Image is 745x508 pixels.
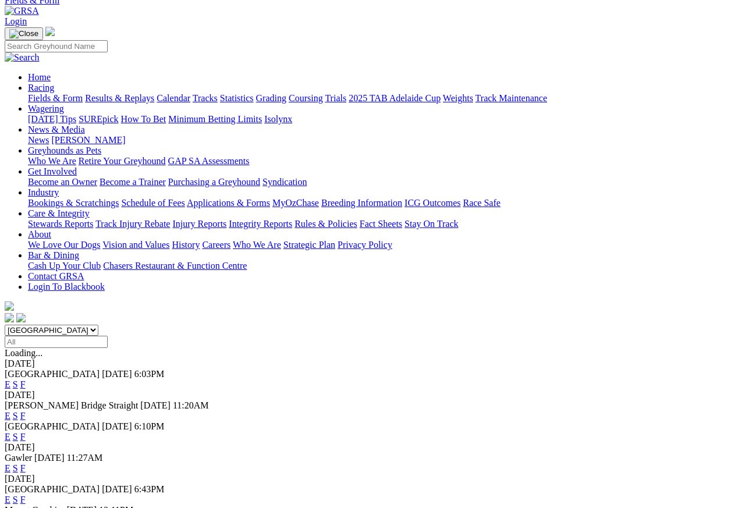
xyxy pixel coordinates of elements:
div: [DATE] [5,390,740,400]
a: Stewards Reports [28,219,93,229]
a: Industry [28,187,59,197]
a: E [5,432,10,442]
img: Search [5,52,40,63]
a: How To Bet [121,114,166,124]
div: News & Media [28,135,740,145]
span: [DATE] [140,400,171,410]
a: S [13,379,18,389]
a: Integrity Reports [229,219,292,229]
a: GAP SA Assessments [168,156,250,166]
span: [DATE] [34,453,65,463]
a: About [28,229,51,239]
a: ICG Outcomes [405,198,460,208]
a: Become an Owner [28,177,97,187]
div: Greyhounds as Pets [28,156,740,166]
span: [GEOGRAPHIC_DATA] [5,421,100,431]
img: facebook.svg [5,313,14,322]
div: Industry [28,198,740,208]
a: Wagering [28,104,64,113]
img: logo-grsa-white.png [5,301,14,311]
a: Purchasing a Greyhound [168,177,260,187]
a: S [13,411,18,421]
a: Privacy Policy [338,240,392,250]
a: E [5,379,10,389]
div: [DATE] [5,358,740,369]
a: MyOzChase [272,198,319,208]
img: Close [9,29,38,38]
span: Gawler [5,453,32,463]
input: Search [5,40,108,52]
div: Bar & Dining [28,261,740,271]
div: Wagering [28,114,740,125]
a: Trials [325,93,346,103]
a: Grading [256,93,286,103]
a: Track Injury Rebate [95,219,170,229]
a: We Love Our Dogs [28,240,100,250]
span: [GEOGRAPHIC_DATA] [5,369,100,379]
a: Results & Replays [85,93,154,103]
a: Minimum Betting Limits [168,114,262,124]
a: Isolynx [264,114,292,124]
a: [DATE] Tips [28,114,76,124]
div: Get Involved [28,177,740,187]
a: Applications & Forms [187,198,270,208]
span: [DATE] [102,421,132,431]
img: logo-grsa-white.png [45,27,55,36]
a: Cash Up Your Club [28,261,101,271]
a: Fields & Form [28,93,83,103]
span: 11:27AM [67,453,103,463]
a: Get Involved [28,166,77,176]
a: Login To Blackbook [28,282,105,292]
span: [PERSON_NAME] Bridge Straight [5,400,138,410]
a: News [28,135,49,145]
a: S [13,495,18,505]
a: 2025 TAB Adelaide Cup [349,93,441,103]
a: Breeding Information [321,198,402,208]
a: Home [28,72,51,82]
a: F [20,463,26,473]
a: F [20,411,26,421]
a: Become a Trainer [100,177,166,187]
a: Calendar [157,93,190,103]
a: Rules & Policies [295,219,357,229]
span: [DATE] [102,484,132,494]
span: 6:03PM [134,369,165,379]
a: Retire Your Greyhound [79,156,166,166]
a: Bar & Dining [28,250,79,260]
div: Racing [28,93,740,104]
a: Race Safe [463,198,500,208]
a: Fact Sheets [360,219,402,229]
a: Contact GRSA [28,271,84,281]
a: Statistics [220,93,254,103]
a: News & Media [28,125,85,134]
a: F [20,432,26,442]
div: [DATE] [5,474,740,484]
a: Vision and Values [102,240,169,250]
div: About [28,240,740,250]
a: S [13,463,18,473]
a: E [5,495,10,505]
input: Select date [5,336,108,348]
a: Stay On Track [405,219,458,229]
img: twitter.svg [16,313,26,322]
a: Care & Integrity [28,208,90,218]
a: SUREpick [79,114,118,124]
div: [DATE] [5,442,740,453]
a: Who We Are [28,156,76,166]
a: E [5,463,10,473]
span: 6:10PM [134,421,165,431]
a: F [20,379,26,389]
button: Toggle navigation [5,27,43,40]
span: [GEOGRAPHIC_DATA] [5,484,100,494]
a: Schedule of Fees [121,198,185,208]
a: Login [5,16,27,26]
a: Injury Reports [172,219,226,229]
a: Greyhounds as Pets [28,145,101,155]
a: Strategic Plan [283,240,335,250]
a: E [5,411,10,421]
span: [DATE] [102,369,132,379]
a: [PERSON_NAME] [51,135,125,145]
span: 11:20AM [173,400,209,410]
div: Care & Integrity [28,219,740,229]
a: Who We Are [233,240,281,250]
